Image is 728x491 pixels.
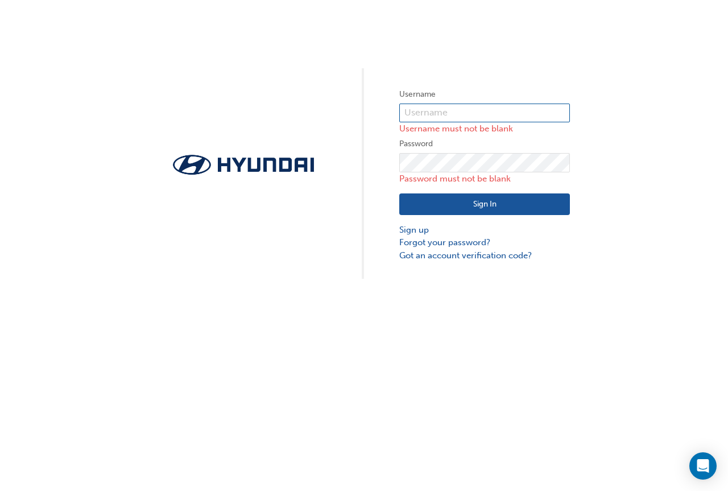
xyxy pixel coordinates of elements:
[399,172,570,185] p: Password must not be blank
[399,236,570,249] a: Forgot your password?
[399,104,570,123] input: Username
[399,249,570,262] a: Got an account verification code?
[399,224,570,237] a: Sign up
[399,122,570,135] p: Username must not be blank
[399,137,570,151] label: Password
[399,193,570,215] button: Sign In
[158,151,329,178] img: Trak
[689,452,717,480] div: Open Intercom Messenger
[399,88,570,101] label: Username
